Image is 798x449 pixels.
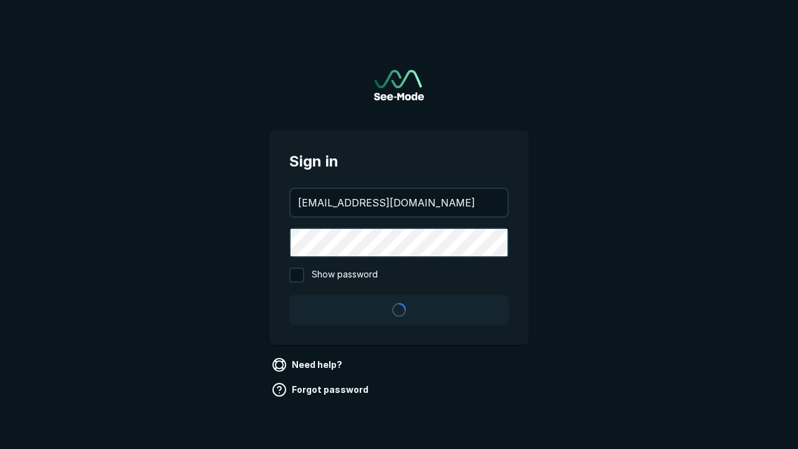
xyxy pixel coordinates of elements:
img: See-Mode Logo [374,70,424,100]
span: Sign in [289,150,509,173]
a: Need help? [269,355,347,375]
a: Go to sign in [374,70,424,100]
input: your@email.com [291,189,507,216]
a: Forgot password [269,380,373,400]
span: Show password [312,268,378,282]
